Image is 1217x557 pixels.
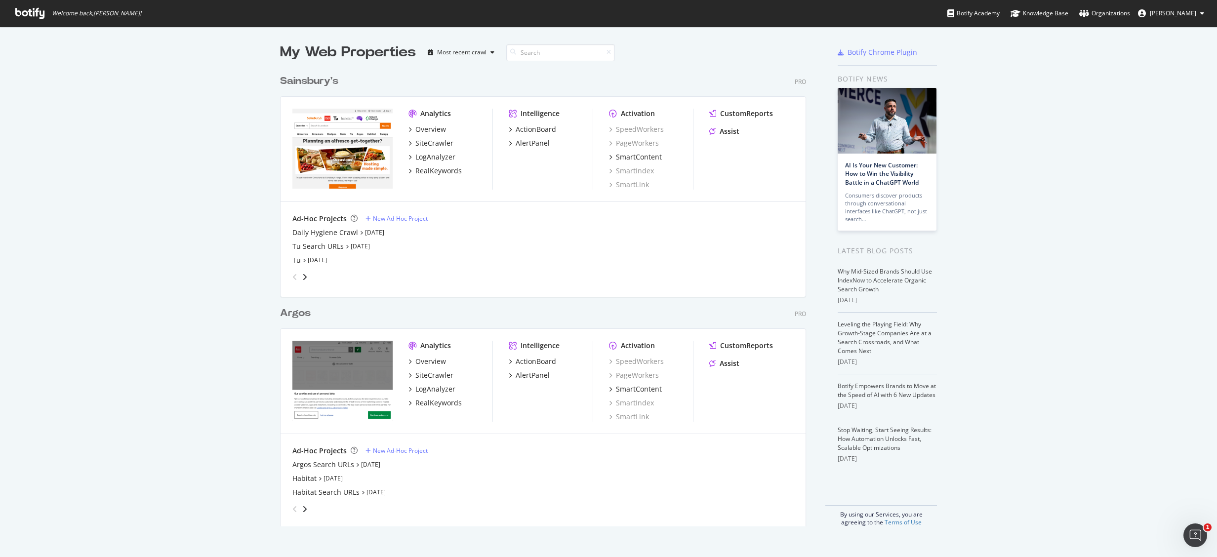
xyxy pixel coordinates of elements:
a: SmartIndex [609,398,654,408]
a: RealKeywords [408,398,462,408]
div: CustomReports [720,341,773,351]
a: Tu Search URLs [292,241,344,251]
div: ActionBoard [516,357,556,366]
div: [DATE] [838,454,937,463]
div: [DATE] [838,296,937,305]
a: SmartContent [609,152,662,162]
div: Intelligence [521,341,560,351]
span: Welcome back, [PERSON_NAME] ! [52,9,141,17]
iframe: Intercom live chat [1183,523,1207,547]
a: SmartLink [609,180,649,190]
a: Leveling the Playing Field: Why Growth-Stage Companies Are at a Search Crossroads, and What Comes... [838,320,932,355]
button: [PERSON_NAME] [1130,5,1212,21]
a: AlertPanel [509,370,550,380]
div: CustomReports [720,109,773,119]
a: New Ad-Hoc Project [365,214,428,223]
a: [DATE] [361,460,380,469]
a: New Ad-Hoc Project [365,446,428,455]
a: Daily Hygiene Crawl [292,228,358,238]
a: CustomReports [709,109,773,119]
div: Consumers discover products through conversational interfaces like ChatGPT, not just search… [845,192,929,223]
a: PageWorkers [609,138,659,148]
div: SpeedWorkers [609,357,664,366]
a: ActionBoard [509,357,556,366]
div: By using our Services, you are agreeing to the [825,505,937,526]
div: My Web Properties [280,42,416,62]
a: Argos Search URLs [292,460,354,470]
a: LogAnalyzer [408,384,455,394]
div: SmartContent [616,152,662,162]
a: [DATE] [351,242,370,250]
div: Activation [621,341,655,351]
div: Analytics [420,341,451,351]
div: angle-right [301,504,308,514]
a: [DATE] [324,474,343,482]
a: SpeedWorkers [609,124,664,134]
div: Overview [415,124,446,134]
div: Argos [280,306,311,320]
div: Ad-Hoc Projects [292,446,347,456]
div: ActionBoard [516,124,556,134]
input: Search [506,44,615,61]
div: Ad-Hoc Projects [292,214,347,224]
span: Midhunraj Panicker [1150,9,1196,17]
a: Botify Empowers Brands to Move at the Speed of AI with 6 New Updates [838,382,936,399]
a: Habitat [292,474,317,483]
div: RealKeywords [415,398,462,408]
div: New Ad-Hoc Project [373,446,428,455]
a: [DATE] [366,488,386,496]
div: Botify Academy [947,8,1000,18]
div: PageWorkers [609,370,659,380]
a: Botify Chrome Plugin [838,47,917,57]
a: Assist [709,358,739,368]
div: Analytics [420,109,451,119]
div: Assist [720,126,739,136]
a: Assist [709,126,739,136]
a: SmartContent [609,384,662,394]
a: Overview [408,124,446,134]
div: [DATE] [838,401,937,410]
div: RealKeywords [415,166,462,176]
div: AlertPanel [516,370,550,380]
a: Tu [292,255,301,265]
div: Most recent crawl [437,49,487,55]
a: SiteCrawler [408,138,453,148]
div: Pro [795,310,806,318]
div: AlertPanel [516,138,550,148]
a: Why Mid-Sized Brands Should Use IndexNow to Accelerate Organic Search Growth [838,267,932,293]
div: Activation [621,109,655,119]
a: SmartLink [609,412,649,422]
a: ActionBoard [509,124,556,134]
div: angle-left [288,501,301,517]
a: Terms of Use [885,518,922,526]
a: AlertPanel [509,138,550,148]
div: Habitat Search URLs [292,487,360,497]
a: AI Is Your New Customer: How to Win the Visibility Battle in a ChatGPT World [845,161,919,186]
div: SiteCrawler [415,370,453,380]
div: Overview [415,357,446,366]
button: Most recent crawl [424,44,498,60]
div: Knowledge Base [1011,8,1068,18]
a: Sainsbury's [280,74,342,88]
div: Sainsbury's [280,74,338,88]
a: CustomReports [709,341,773,351]
div: New Ad-Hoc Project [373,214,428,223]
div: LogAnalyzer [415,384,455,394]
div: LogAnalyzer [415,152,455,162]
div: Latest Blog Posts [838,245,937,256]
a: SmartIndex [609,166,654,176]
a: [DATE] [365,228,384,237]
a: Argos [280,306,315,320]
div: Organizations [1079,8,1130,18]
div: Intelligence [521,109,560,119]
img: www.argos.co.uk [292,341,393,421]
a: SiteCrawler [408,370,453,380]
